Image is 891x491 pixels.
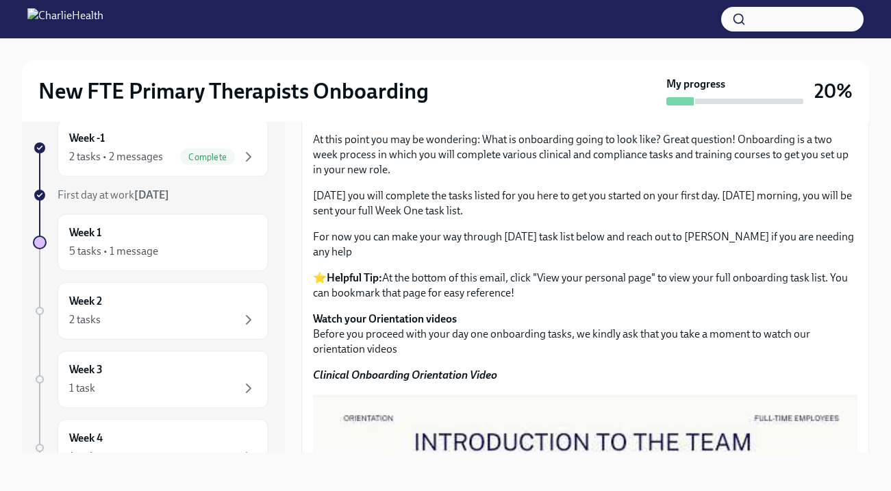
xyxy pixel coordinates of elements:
[33,419,268,477] a: Week 41 task
[33,119,268,177] a: Week -12 tasks • 2 messagesComplete
[33,214,268,271] a: Week 15 tasks • 1 message
[69,244,158,259] div: 5 tasks • 1 message
[313,270,857,301] p: ⭐ At the bottom of this email, click "View your personal page" to view your full onboarding task ...
[69,131,105,146] h6: Week -1
[313,368,497,381] strong: Clinical Onboarding Orientation Video
[313,229,857,260] p: For now you can make your way through [DATE] task list below and reach out to [PERSON_NAME] if yo...
[134,188,169,201] strong: [DATE]
[313,312,457,325] strong: Watch your Orientation videos
[69,225,101,240] h6: Week 1
[666,77,725,92] strong: My progress
[69,381,95,396] div: 1 task
[313,312,857,357] p: Before you proceed with your day one onboarding tasks, we kindly ask that you take a moment to wa...
[33,282,268,340] a: Week 22 tasks
[327,271,382,284] strong: Helpful Tip:
[313,132,857,177] p: At this point you may be wondering: What is onboarding going to look like? Great question! Onboar...
[69,294,102,309] h6: Week 2
[180,152,235,162] span: Complete
[69,312,101,327] div: 2 tasks
[27,8,103,30] img: CharlieHealth
[69,431,103,446] h6: Week 4
[33,351,268,408] a: Week 31 task
[69,449,95,464] div: 1 task
[38,77,429,105] h2: New FTE Primary Therapists Onboarding
[33,188,268,203] a: First day at work[DATE]
[313,188,857,218] p: [DATE] you will complete the tasks listed for you here to get you started on your first day. [DAT...
[69,149,163,164] div: 2 tasks • 2 messages
[69,362,103,377] h6: Week 3
[814,79,853,103] h3: 20%
[58,188,169,201] span: First day at work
